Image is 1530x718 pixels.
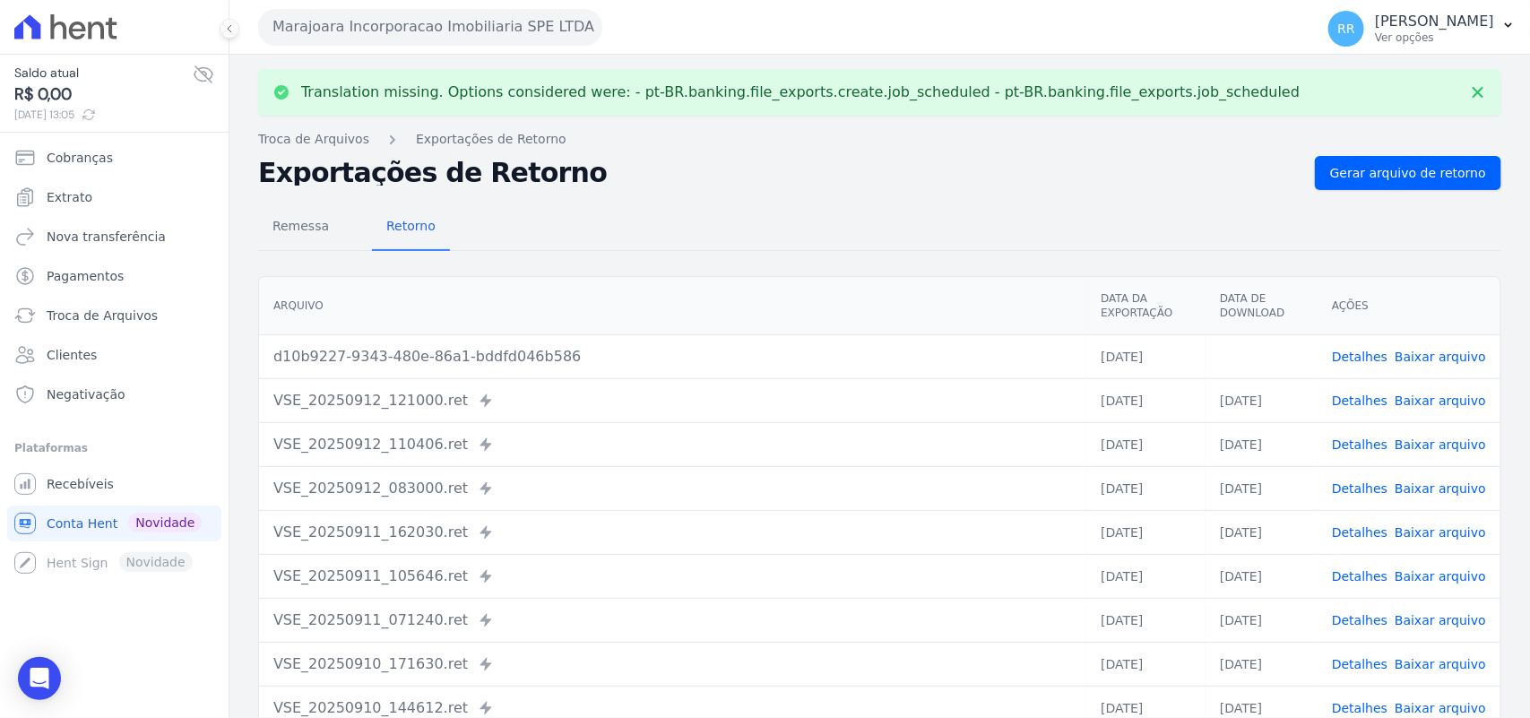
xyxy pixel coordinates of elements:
a: Pagamentos [7,258,221,294]
a: Baixar arquivo [1395,481,1486,496]
span: RR [1337,22,1354,35]
a: Detalhes [1332,394,1387,408]
div: VSE_20250911_071240.ret [273,610,1072,631]
a: Detalhes [1332,569,1387,584]
a: Detalhes [1332,481,1387,496]
a: Extrato [7,179,221,215]
p: [PERSON_NAME] [1375,13,1494,30]
a: Baixar arquivo [1395,350,1486,364]
h2: Exportações de Retorno [258,160,1301,186]
span: Extrato [47,188,92,206]
span: Pagamentos [47,267,124,285]
nav: Sidebar [14,140,214,581]
a: Detalhes [1332,613,1387,627]
td: [DATE] [1086,510,1206,554]
a: Clientes [7,337,221,373]
span: Gerar arquivo de retorno [1330,164,1486,182]
div: VSE_20250912_110406.ret [273,434,1072,455]
span: Clientes [47,346,97,364]
a: Baixar arquivo [1395,394,1486,408]
a: Retorno [372,204,450,251]
div: VSE_20250910_171630.ret [273,653,1072,675]
span: Recebíveis [47,475,114,493]
a: Gerar arquivo de retorno [1315,156,1501,190]
span: Nova transferência [47,228,166,246]
a: Baixar arquivo [1395,701,1486,715]
th: Ações [1318,277,1500,335]
a: Conta Hent Novidade [7,506,221,541]
th: Arquivo [259,277,1086,335]
td: [DATE] [1086,334,1206,378]
td: [DATE] [1206,466,1318,510]
span: Novidade [128,513,202,532]
a: Baixar arquivo [1395,437,1486,452]
td: [DATE] [1206,642,1318,686]
a: Negativação [7,376,221,412]
div: VSE_20250911_105646.ret [273,566,1072,587]
a: Recebíveis [7,466,221,502]
div: VSE_20250911_162030.ret [273,522,1072,543]
span: Remessa [262,208,340,244]
a: Detalhes [1332,437,1387,452]
a: Detalhes [1332,525,1387,540]
a: Troca de Arquivos [258,130,369,149]
a: Baixar arquivo [1395,657,1486,671]
a: Baixar arquivo [1395,613,1486,627]
span: Troca de Arquivos [47,307,158,324]
td: [DATE] [1086,554,1206,598]
span: Retorno [376,208,446,244]
a: Exportações de Retorno [416,130,566,149]
button: Marajoara Incorporacao Imobiliaria SPE LTDA [258,9,602,45]
th: Data da Exportação [1086,277,1206,335]
span: Cobranças [47,149,113,167]
td: [DATE] [1206,554,1318,598]
a: Detalhes [1332,350,1387,364]
div: d10b9227-9343-480e-86a1-bddfd046b586 [273,346,1072,368]
a: Baixar arquivo [1395,569,1486,584]
td: [DATE] [1086,642,1206,686]
td: [DATE] [1086,422,1206,466]
a: Troca de Arquivos [7,298,221,333]
div: Open Intercom Messenger [18,657,61,700]
a: Detalhes [1332,657,1387,671]
td: [DATE] [1206,510,1318,554]
p: Ver opções [1375,30,1494,45]
td: [DATE] [1086,466,1206,510]
th: Data de Download [1206,277,1318,335]
div: VSE_20250912_121000.ret [273,390,1072,411]
div: Plataformas [14,437,214,459]
button: RR [PERSON_NAME] Ver opções [1314,4,1530,54]
a: Detalhes [1332,701,1387,715]
a: Cobranças [7,140,221,176]
nav: Breadcrumb [258,130,1501,149]
span: R$ 0,00 [14,82,193,107]
a: Nova transferência [7,219,221,255]
td: [DATE] [1086,378,1206,422]
td: [DATE] [1086,598,1206,642]
span: Saldo atual [14,64,193,82]
div: VSE_20250912_083000.ret [273,478,1072,499]
span: Negativação [47,385,125,403]
td: [DATE] [1206,378,1318,422]
a: Remessa [258,204,343,251]
td: [DATE] [1206,422,1318,466]
a: Baixar arquivo [1395,525,1486,540]
td: [DATE] [1206,598,1318,642]
span: [DATE] 13:05 [14,107,193,123]
span: Conta Hent [47,515,117,532]
p: Translation missing. Options considered were: - pt-BR.banking.file_exports.create.job_scheduled -... [301,83,1300,101]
